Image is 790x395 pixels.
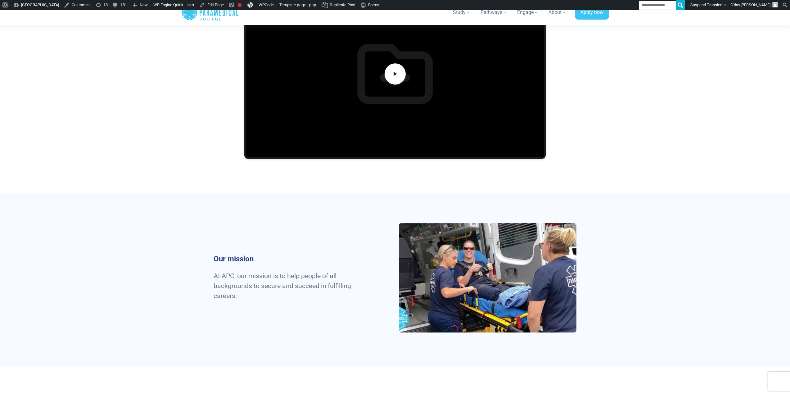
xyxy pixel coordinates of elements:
div: Focus keyphrase not set [238,3,242,7]
span: page.php [297,2,316,7]
span: At APC, our mission is to help people of all backgrounds to secure and succeed in fulfilling care... [214,272,351,300]
span: [PERSON_NAME] [741,2,770,7]
a: Study [449,4,474,21]
h3: Our mission [214,255,360,264]
a: Engage [513,4,542,21]
a: Apply now [575,6,609,20]
a: About [545,4,570,21]
a: Pathways [477,4,511,21]
a: Australian Paramedical College [182,2,239,23]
